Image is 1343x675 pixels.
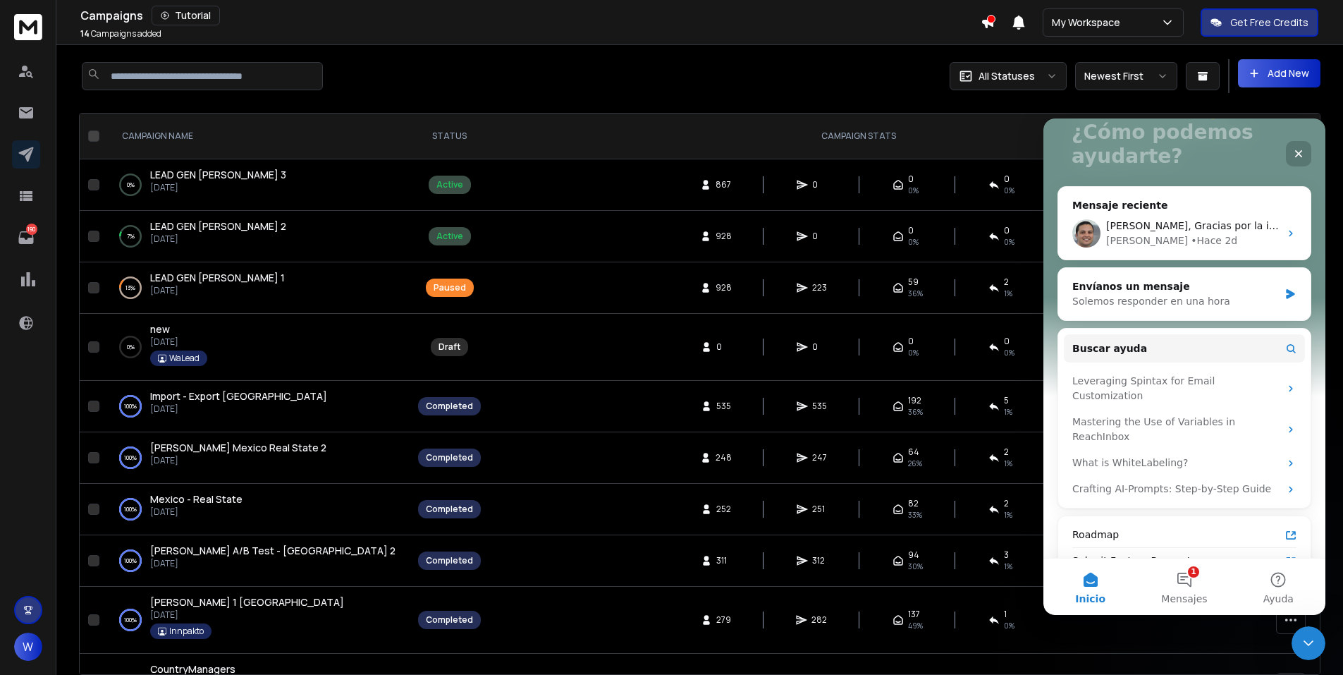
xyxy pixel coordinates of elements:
span: 0 [812,231,826,242]
div: Completed [426,504,473,515]
p: 7 % [127,229,135,243]
span: 312 [812,555,826,566]
span: 0 [812,341,826,353]
div: Mastering the Use of Variables in ReachInbox [29,296,236,326]
span: 0% [1004,236,1014,248]
span: 0% [908,185,919,196]
td: 13%LEAD GEN [PERSON_NAME] 1[DATE] [105,262,410,314]
span: 1 % [1004,406,1012,418]
p: [DATE] [150,182,286,193]
p: 100 % [124,502,137,516]
button: W [14,633,42,661]
td: 100%Mexico - Real State[DATE] [105,484,410,535]
p: WaLead [169,353,200,364]
p: 100 % [124,451,137,465]
span: 252 [716,504,731,515]
span: 59 [908,276,919,288]
td: 100%[PERSON_NAME] Mexico Real State 2[DATE] [105,432,410,484]
td: 100%Import - Export [GEOGRAPHIC_DATA][DATE] [105,381,410,432]
a: new [150,322,170,336]
button: Ayuda [188,440,282,497]
span: 535 [716,401,731,412]
span: 26 % [908,458,922,469]
span: 0 [908,225,914,236]
button: Tutorial [152,6,220,25]
span: 64 [908,446,919,458]
span: 94 [908,549,919,561]
div: Paused [434,282,466,293]
button: Add New [1238,59,1320,87]
a: [PERSON_NAME] Mexico Real State 2 [150,441,326,455]
span: Inicio [32,475,62,485]
td: 0%LEAD GEN [PERSON_NAME] 3[DATE] [105,159,410,211]
span: [PERSON_NAME] Mexico Real State 2 [150,441,326,454]
p: [DATE] [150,455,326,466]
div: What is WhiteLabeling? [20,332,262,358]
span: Ayuda [220,475,250,485]
span: 14 [80,28,90,39]
p: [DATE] [150,403,327,415]
span: 0 [1004,336,1010,347]
a: Mexico - Real State [150,492,243,506]
td: 100%[PERSON_NAME] 1 [GEOGRAPHIC_DATA][DATE]Innpakto [105,587,410,654]
button: Get Free Credits [1201,8,1318,37]
span: 1 % [1004,288,1012,299]
div: Completed [426,614,473,626]
div: Leveraging Spintax for Email Customization [29,255,236,285]
span: 311 [716,555,730,566]
a: [PERSON_NAME] A/B Test - [GEOGRAPHIC_DATA] 2 [150,544,395,558]
span: 867 [716,179,731,190]
th: CAMPAIGN NAME [105,114,410,159]
a: 190 [12,224,40,252]
span: 0% [908,347,919,358]
span: Mensajes [118,475,164,485]
span: LEAD GEN [PERSON_NAME] 1 [150,271,285,284]
p: Campaigns added [80,28,161,39]
p: 100 % [124,613,137,627]
span: 0 [908,336,914,347]
div: Draft [439,341,460,353]
span: 928 [716,282,732,293]
div: What is WhiteLabeling? [29,337,236,352]
a: LEAD GEN [PERSON_NAME] 1 [150,271,285,285]
button: Buscar ayuda [20,216,262,244]
p: [DATE] [150,233,286,245]
th: STATUS [410,114,489,159]
span: 137 [908,609,920,620]
div: Cerrar [243,23,268,48]
p: 0 % [127,178,135,192]
div: Completed [426,555,473,566]
span: 36 % [908,406,923,418]
div: Campaigns [80,6,981,25]
span: [PERSON_NAME] 1 [GEOGRAPHIC_DATA] [150,595,344,609]
button: Newest First [1075,62,1177,90]
span: Buscar ayuda [29,223,104,238]
div: Solemos responder en una hora [29,176,235,190]
span: 279 [716,614,731,626]
p: My Workspace [1052,16,1126,30]
td: 0%new[DATE]WaLead [105,314,410,381]
iframe: Intercom live chat [1043,118,1325,615]
span: 2 [1004,498,1009,509]
a: LEAD GEN [PERSON_NAME] 3 [150,168,286,182]
span: 3 [1004,549,1009,561]
p: [DATE] [150,609,344,621]
span: 1 [1004,609,1007,620]
div: Active [436,179,463,190]
div: Completed [426,452,473,463]
span: 1 % [1004,561,1012,572]
span: 1 % [1004,458,1012,469]
p: 100 % [124,554,137,568]
div: Active [436,231,463,242]
p: Innpakto [169,626,204,637]
div: Envíanos un mensaje [29,161,235,176]
p: All Statuses [979,69,1035,83]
